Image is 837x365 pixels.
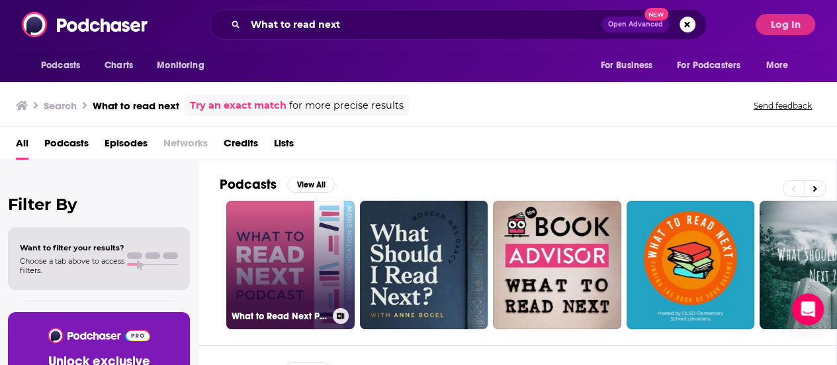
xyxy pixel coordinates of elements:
[792,293,824,325] div: Open Intercom Messenger
[608,21,663,28] span: Open Advanced
[157,56,204,75] span: Monitoring
[209,9,707,40] div: Search podcasts, credits, & more...
[750,100,816,111] button: Send feedback
[677,56,740,75] span: For Podcasters
[756,14,815,35] button: Log In
[105,56,133,75] span: Charts
[289,98,404,113] span: for more precise results
[41,56,80,75] span: Podcasts
[232,311,328,322] h3: What to Read Next Podcast l Book Recommendation Show
[757,53,805,78] button: open menu
[287,177,335,193] button: View All
[96,53,141,78] a: Charts
[766,56,789,75] span: More
[591,53,669,78] button: open menu
[20,243,124,252] span: Want to filter your results?
[224,132,258,160] a: Credits
[47,328,151,343] img: Podchaser - Follow, Share and Rate Podcasts
[245,14,602,35] input: Search podcasts, credits, & more...
[190,98,286,113] a: Try an exact match
[44,132,89,160] a: Podcasts
[226,201,355,329] a: What to Read Next Podcast l Book Recommendation Show
[668,53,760,78] button: open menu
[148,53,221,78] button: open menu
[44,99,77,112] h3: Search
[220,176,277,193] h2: Podcasts
[274,132,294,160] a: Lists
[32,53,97,78] button: open menu
[20,256,124,275] span: Choose a tab above to access filters.
[220,176,335,193] a: PodcastsView All
[644,8,668,21] span: New
[16,132,28,160] a: All
[600,56,652,75] span: For Business
[22,12,149,37] img: Podchaser - Follow, Share and Rate Podcasts
[8,195,190,214] h2: Filter By
[163,132,208,160] span: Networks
[602,17,669,32] button: Open AdvancedNew
[105,132,148,160] a: Episodes
[93,99,179,112] h3: What to read next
